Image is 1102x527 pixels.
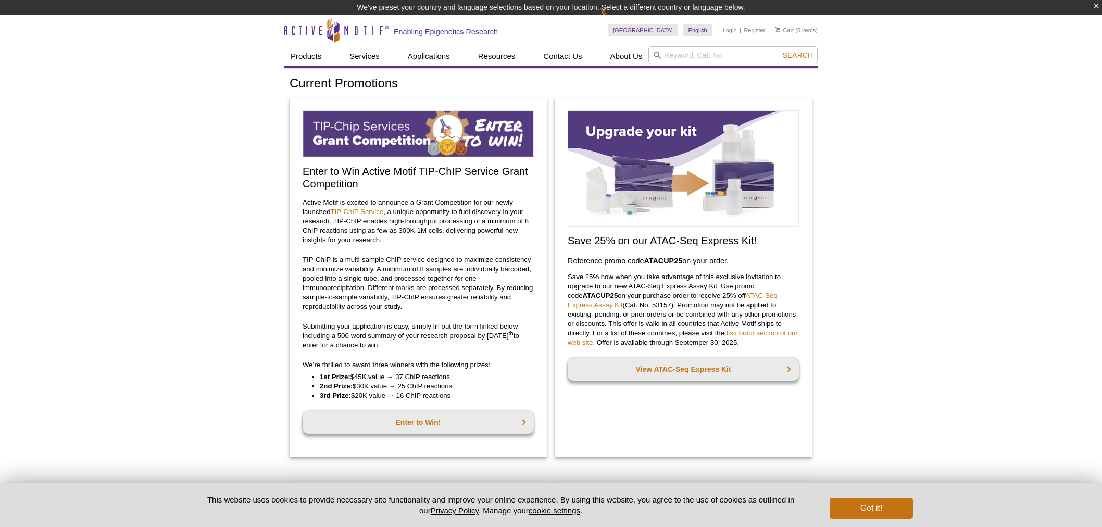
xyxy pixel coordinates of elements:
[723,27,737,34] a: Login
[331,208,384,216] a: TIP-ChIP Service
[320,382,523,391] li: $30K value → 25 ChIP reactions
[509,330,514,336] sup: th
[783,51,813,59] span: Search
[744,27,765,34] a: Register
[284,46,328,66] a: Products
[740,24,741,36] li: |
[648,46,818,64] input: Keyword, Cat. No.
[568,110,799,227] img: Save on ATAC-Seq Express Assay Kit
[320,391,523,400] li: $20K value → 16 ChIP reactions
[472,46,522,66] a: Resources
[320,373,350,381] strong: 1st Prize:
[303,198,534,245] p: Active Motif is excited to announce a Grant Competition for our newly launched , a unique opportu...
[600,8,628,32] img: Change Here
[431,506,479,515] a: Privacy Policy
[320,372,523,382] li: $45K value → 37 ChIP reactions
[604,46,649,66] a: About Us
[320,382,353,390] strong: 2nd Prize:
[303,411,534,434] a: Enter to Win!
[303,360,534,370] p: We’re thrilled to award three winners with the following prizes:
[608,24,678,36] a: [GEOGRAPHIC_DATA]
[303,165,534,190] h2: Enter to Win Active Motif TIP-ChIP Service Grant Competition
[568,272,799,347] p: Save 25% now when you take advantage of this exclusive invitation to upgrade to our new ATAC-Seq ...
[303,255,534,311] p: TIP-ChIP is a multi-sample ChIP service designed to maximize consistency and minimize variability...
[320,392,351,399] strong: 3rd Prize:
[830,498,913,519] button: Got it!
[343,46,386,66] a: Services
[568,358,799,381] a: View ATAC-Seq Express Kit
[775,24,818,36] li: (0 items)
[303,110,534,157] img: TIP-ChIP Service Grant Competition
[537,46,588,66] a: Contact Us
[402,46,456,66] a: Applications
[568,329,798,346] a: distributor section of our web site
[775,27,780,32] img: Your Cart
[644,257,682,265] strong: ATACUP25
[683,24,712,36] a: English
[568,234,799,247] h2: Save 25% on our ATAC-Seq Express Kit!
[568,255,799,267] h3: Reference promo code on your order.
[775,27,794,34] a: Cart
[189,494,812,516] p: This website uses cookies to provide necessary site functionality and improve your online experie...
[529,506,580,515] button: cookie settings
[394,27,498,36] h2: Enabling Epigenetics Research
[303,322,534,350] p: Submitting your application is easy, simply fill out the form linked below including a 500-word s...
[583,292,618,299] strong: ATACUP25
[780,51,816,60] button: Search
[290,77,812,92] h1: Current Promotions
